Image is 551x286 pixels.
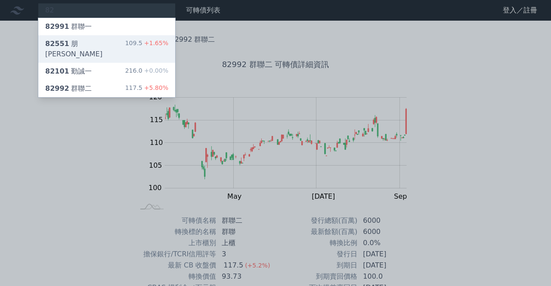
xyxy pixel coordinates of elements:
span: 82991 [45,22,69,31]
span: +0.00% [142,67,168,74]
span: 82101 [45,67,69,75]
a: 82991群聯一 [38,18,175,35]
div: 朋[PERSON_NAME] [45,39,125,59]
span: +1.65% [142,40,168,46]
div: 勤誠一 [45,66,92,77]
div: 群聯一 [45,22,92,32]
a: 82992群聯二 117.5+5.80% [38,80,175,97]
div: 117.5 [125,83,168,94]
span: 82992 [45,84,69,92]
a: 82551朋[PERSON_NAME] 109.5+1.65% [38,35,175,63]
span: 82551 [45,40,69,48]
div: 216.0 [125,66,168,77]
a: 82101勤誠一 216.0+0.00% [38,63,175,80]
div: 109.5 [125,39,168,59]
div: 群聯二 [45,83,92,94]
span: +5.80% [142,84,168,91]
